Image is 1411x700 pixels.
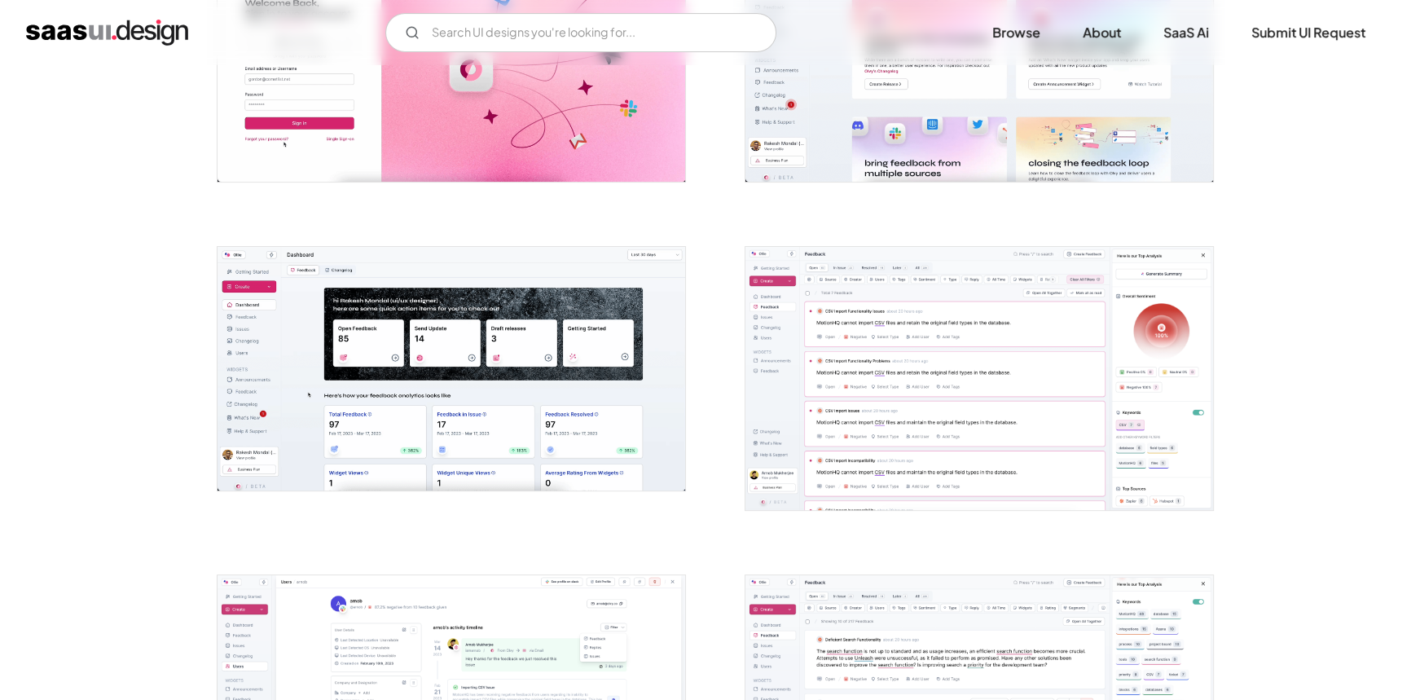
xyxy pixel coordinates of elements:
img: 6414902036588b554ef4056c_image%203.png [745,247,1213,510]
input: Search UI designs you're looking for... [385,13,776,52]
a: home [26,20,188,46]
img: 64151e20822687b8b9774840_Olvy%20Dashboard.png [218,247,685,491]
a: Submit UI Request [1232,15,1385,51]
a: open lightbox [218,247,685,491]
a: About [1063,15,1141,51]
a: SaaS Ai [1144,15,1229,51]
a: Browse [973,15,1060,51]
a: open lightbox [745,247,1213,510]
form: Email Form [385,13,776,52]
